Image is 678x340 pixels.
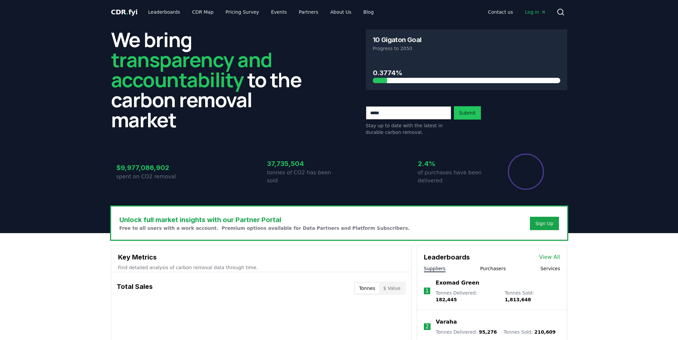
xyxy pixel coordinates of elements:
p: Find detailed analysis of carbon removal data through time. [118,264,405,271]
button: Purchasers [480,265,506,272]
button: Services [540,265,560,272]
p: of purchases have been delivered [418,169,490,185]
p: tonnes of CO2 has been sold [267,169,339,185]
h3: Leaderboards [424,252,470,262]
a: View All [539,253,560,261]
h3: 0.3774% [373,68,560,78]
p: 1 [425,287,429,295]
p: Stay up to date with the latest in durable carbon removal. [366,122,451,136]
button: Sign Up [530,217,559,230]
h3: 37,735,504 [267,159,339,169]
span: 95,276 [479,329,497,335]
h3: 10 Gigaton Goal [373,36,422,43]
h3: Unlock full market insights with our Partner Portal [119,215,410,225]
a: Pricing Survey [220,6,264,18]
button: Submit [454,106,481,120]
a: Log in [520,6,551,18]
a: Contact us [483,6,518,18]
button: $ Value [379,283,405,294]
a: Exomad Green [436,279,479,287]
a: About Us [325,6,357,18]
a: Leaderboards [143,6,185,18]
button: Suppliers [424,265,446,272]
span: transparency and accountability [111,46,272,93]
p: Progress to 2050 [373,45,560,52]
a: CDR Map [187,6,219,18]
a: Sign Up [535,220,553,227]
h2: We bring to the carbon removal market [111,29,312,130]
a: Partners [293,6,323,18]
span: . [126,8,128,16]
p: Tonnes Sold : [505,290,560,303]
h3: Total Sales [117,282,153,295]
h3: Key Metrics [118,252,405,262]
span: CDR fyi [111,8,138,16]
p: Free to all users with a work account. Premium options available for Data Partners and Platform S... [119,225,410,231]
a: Varaha [436,318,457,326]
p: 2 [426,323,429,331]
a: CDR.fyi [111,7,138,17]
button: Tonnes [355,283,379,294]
a: Events [266,6,292,18]
p: Tonnes Delivered : [436,329,497,335]
span: 1,813,648 [505,297,531,302]
h3: 2.4% [418,159,490,169]
h3: $9,977,086,902 [116,163,188,173]
a: Blog [358,6,379,18]
p: Tonnes Delivered : [436,290,498,303]
p: Tonnes Sold : [504,329,556,335]
span: 210,609 [534,329,556,335]
nav: Main [483,6,551,18]
p: spent on CO2 removal [116,173,188,181]
nav: Main [143,6,379,18]
div: Percentage of sales delivered [507,153,545,190]
span: 182,445 [436,297,457,302]
span: Log in [525,9,546,15]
